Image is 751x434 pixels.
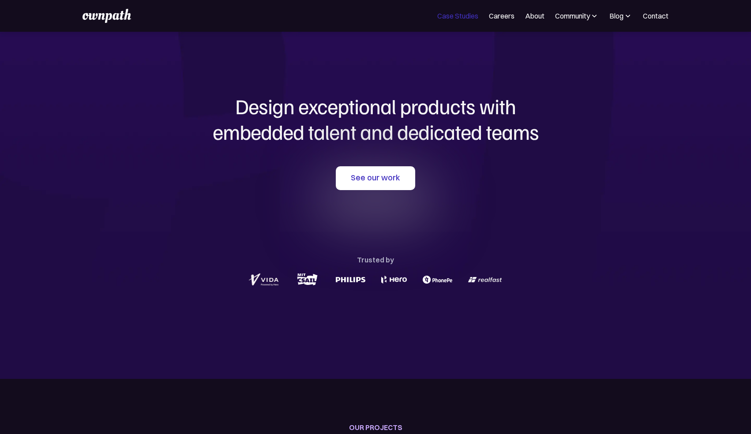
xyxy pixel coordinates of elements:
a: Contact [643,11,668,21]
div: OUR PROJECTS [349,421,402,434]
a: See our work [336,166,415,190]
a: About [525,11,544,21]
div: Blog [609,11,632,21]
div: Blog [609,11,623,21]
div: Community [555,11,590,21]
div: Community [555,11,599,21]
div: Trusted by [357,254,394,266]
a: Case Studies [437,11,478,21]
h1: Design exceptional products with embedded talent and dedicated teams [164,94,587,144]
a: Careers [489,11,514,21]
